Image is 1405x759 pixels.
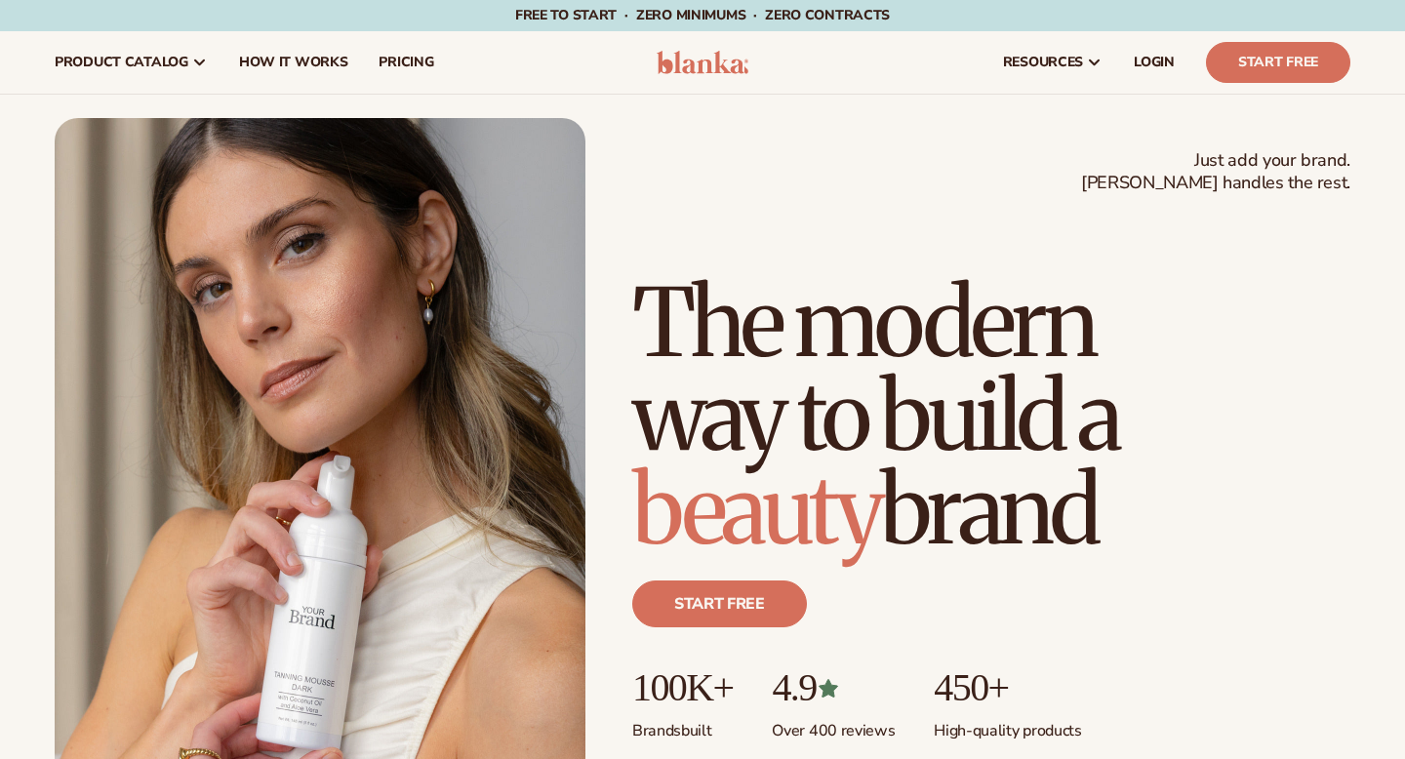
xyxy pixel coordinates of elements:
[632,666,733,709] p: 100K+
[1081,149,1350,195] span: Just add your brand. [PERSON_NAME] handles the rest.
[1003,55,1083,70] span: resources
[657,51,749,74] img: logo
[772,666,895,709] p: 4.9
[632,709,733,741] p: Brands built
[987,31,1118,94] a: resources
[632,580,807,627] a: Start free
[772,709,895,741] p: Over 400 reviews
[379,55,433,70] span: pricing
[39,31,223,94] a: product catalog
[223,31,364,94] a: How It Works
[239,55,348,70] span: How It Works
[934,709,1081,741] p: High-quality products
[632,276,1350,557] h1: The modern way to build a brand
[1206,42,1350,83] a: Start Free
[55,55,188,70] span: product catalog
[1118,31,1190,94] a: LOGIN
[934,666,1081,709] p: 450+
[363,31,449,94] a: pricing
[632,452,880,569] span: beauty
[515,6,890,24] span: Free to start · ZERO minimums · ZERO contracts
[1134,55,1175,70] span: LOGIN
